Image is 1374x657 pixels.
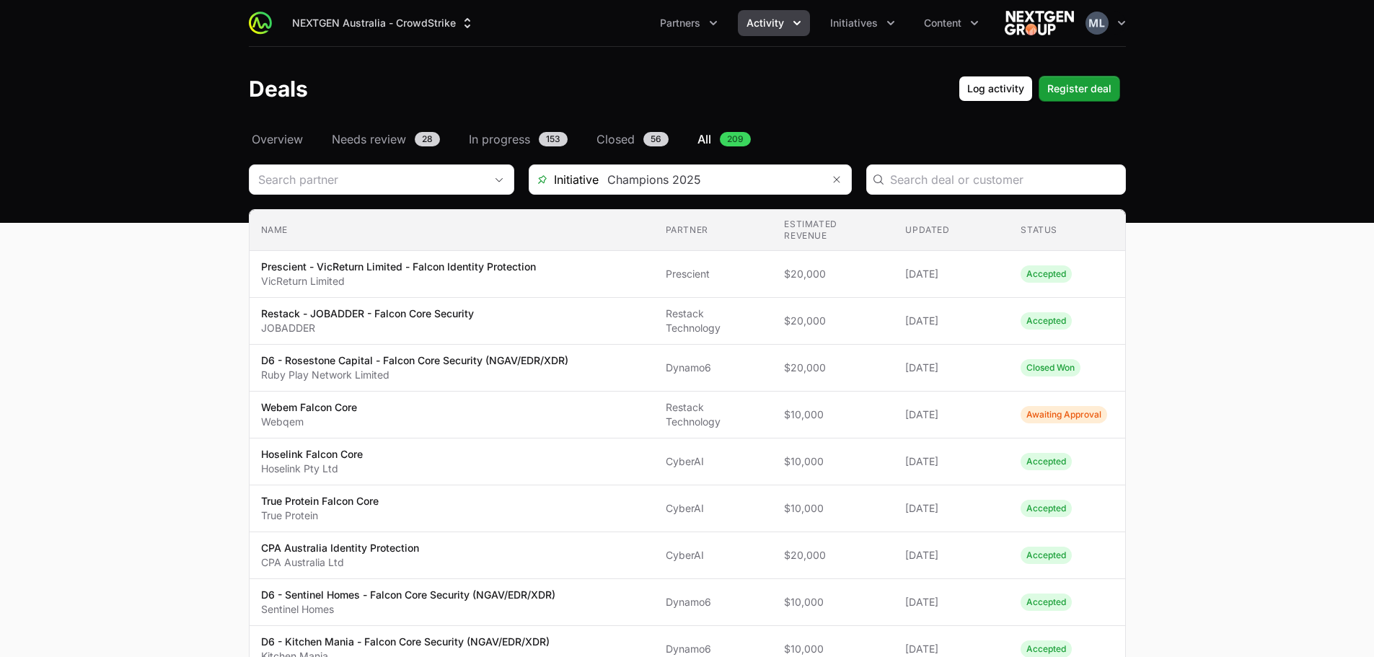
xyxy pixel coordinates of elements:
[738,10,810,36] button: Activity
[329,131,443,148] a: Needs review28
[252,131,303,148] span: Overview
[596,131,635,148] span: Closed
[261,353,568,368] p: D6 - Rosestone Capital - Falcon Core Security (NGAV/EDR/XDR)
[784,501,882,516] span: $10,000
[784,267,882,281] span: $20,000
[272,10,987,36] div: Main navigation
[261,602,555,617] p: Sentinel Homes
[261,494,379,508] p: True Protein Falcon Core
[261,321,474,335] p: JOBADDER
[967,80,1024,97] span: Log activity
[261,462,363,476] p: Hoselink Pty Ltd
[261,400,357,415] p: Webem Falcon Core
[666,307,762,335] span: Restack Technology
[261,415,357,429] p: Webqem
[915,10,987,36] div: Content menu
[666,548,762,563] span: CyberAI
[261,555,419,570] p: CPA Australia Ltd
[660,16,700,30] span: Partners
[697,131,711,148] span: All
[485,165,514,194] div: Open
[666,267,762,281] span: Prescient
[283,10,483,36] div: Supplier switch menu
[666,595,762,609] span: Dynamo6
[822,10,904,36] button: Initiatives
[666,501,762,516] span: CyberAI
[738,10,810,36] div: Activity menu
[250,210,654,251] th: Name
[784,595,882,609] span: $10,000
[466,131,571,148] a: In progress153
[261,635,550,649] p: D6 - Kitchen Mania - Falcon Core Security (NGAV/EDR/XDR)
[784,548,882,563] span: $20,000
[924,16,961,30] span: Content
[1047,80,1111,97] span: Register deal
[890,171,1117,188] input: Search deal or customer
[905,595,998,609] span: [DATE]
[772,210,894,251] th: Estimated revenue
[249,12,272,35] img: ActivitySource
[915,10,987,36] button: Content
[666,642,762,656] span: Dynamo6
[1085,12,1109,35] img: Mustafa Larki
[905,267,998,281] span: [DATE]
[332,131,406,148] span: Needs review
[666,454,762,469] span: CyberAI
[261,307,474,321] p: Restack - JOBADDER - Falcon Core Security
[249,131,1126,148] nav: Deals navigation
[784,407,882,422] span: $10,000
[822,10,904,36] div: Initiatives menu
[822,165,851,194] button: Remove
[747,16,784,30] span: Activity
[651,10,726,36] button: Partners
[261,541,419,555] p: CPA Australia Identity Protection
[1005,9,1074,38] img: NEXTGEN Australia
[905,361,998,375] span: [DATE]
[720,132,751,146] span: 209
[261,508,379,523] p: True Protein
[666,400,762,429] span: Restack Technology
[1009,210,1124,251] th: Status
[959,76,1120,102] div: Primary actions
[905,501,998,516] span: [DATE]
[654,210,773,251] th: Partner
[905,314,998,328] span: [DATE]
[695,131,754,148] a: All209
[643,132,669,146] span: 56
[666,361,762,375] span: Dynamo6
[599,165,822,194] input: Search initiatives
[784,642,882,656] span: $10,000
[905,642,998,656] span: [DATE]
[261,368,568,382] p: Ruby Play Network Limited
[261,447,363,462] p: Hoselink Falcon Core
[784,361,882,375] span: $20,000
[249,76,308,102] h1: Deals
[959,76,1033,102] button: Log activity
[651,10,726,36] div: Partners menu
[784,454,882,469] span: $10,000
[594,131,671,148] a: Closed56
[283,10,483,36] button: NEXTGEN Australia - CrowdStrike
[250,165,485,194] input: Search partner
[539,132,568,146] span: 153
[830,16,878,30] span: Initiatives
[529,171,599,188] span: Initiative
[784,314,882,328] span: $20,000
[1039,76,1120,102] button: Register deal
[249,131,306,148] a: Overview
[261,260,536,274] p: Prescient - VicReturn Limited - Falcon Identity Protection
[905,454,998,469] span: [DATE]
[905,407,998,422] span: [DATE]
[905,548,998,563] span: [DATE]
[415,132,440,146] span: 28
[261,274,536,288] p: VicReturn Limited
[469,131,530,148] span: In progress
[894,210,1009,251] th: Updated
[261,588,555,602] p: D6 - Sentinel Homes - Falcon Core Security (NGAV/EDR/XDR)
